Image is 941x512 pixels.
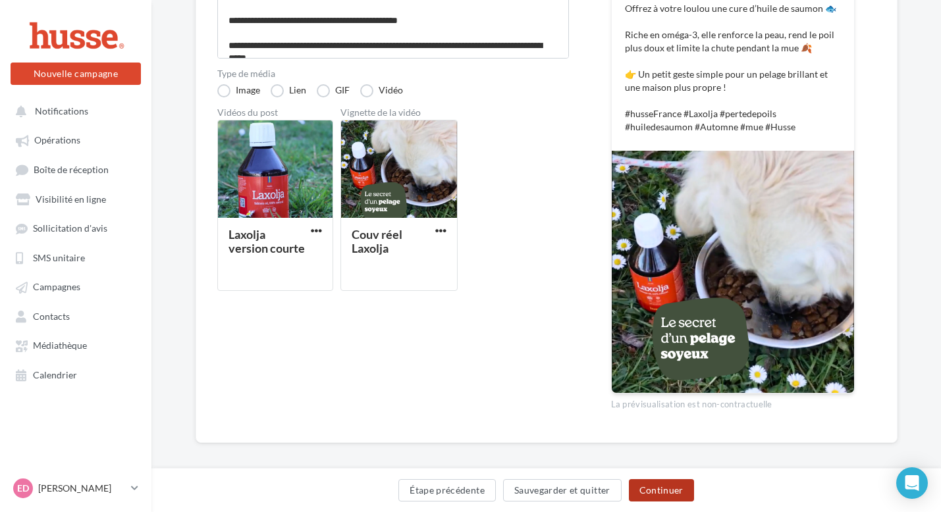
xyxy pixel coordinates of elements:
[36,193,106,205] span: Visibilité en ligne
[317,84,350,97] label: GIF
[503,479,622,501] button: Sauvegarder et quitter
[8,363,144,386] a: Calendrier
[896,467,928,499] div: Open Intercom Messenger
[33,311,70,322] span: Contacts
[34,135,80,146] span: Opérations
[33,252,85,263] span: SMS unitaire
[11,63,141,85] button: Nouvelle campagne
[35,105,88,116] span: Notifications
[33,340,87,351] span: Médiathèque
[629,479,694,501] button: Continuer
[8,304,144,328] a: Contacts
[38,482,126,495] p: [PERSON_NAME]
[217,108,333,117] div: Vidéos du post
[17,482,29,495] span: ED
[340,108,458,117] div: Vignette de la vidéo
[8,216,144,240] a: Sollicitation d'avis
[11,476,141,501] a: ED [PERSON_NAME]
[8,157,144,182] a: Boîte de réception
[33,369,77,380] span: Calendrier
[217,69,569,78] label: Type de média
[352,227,402,255] div: Couv réel Laxolja
[8,128,144,151] a: Opérations
[398,479,496,501] button: Étape précédente
[8,99,138,122] button: Notifications
[34,164,109,175] span: Boîte de réception
[360,84,403,97] label: Vidéo
[217,84,260,97] label: Image
[229,227,305,255] div: Laxolja version courte
[8,333,144,357] a: Médiathèque
[271,84,306,97] label: Lien
[8,274,144,298] a: Campagnes
[611,394,855,411] div: La prévisualisation est non-contractuelle
[33,282,80,293] span: Campagnes
[8,187,144,211] a: Visibilité en ligne
[8,245,144,269] a: SMS unitaire
[33,223,107,234] span: Sollicitation d'avis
